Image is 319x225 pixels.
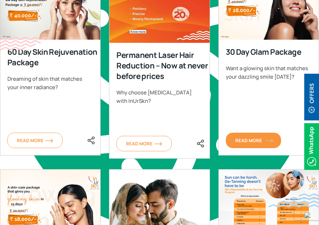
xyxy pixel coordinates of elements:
[116,88,202,105] div: Why choose [MEDICAL_DATA] with InUrSkn?
[116,136,172,151] a: Read Moreorange-arrow
[87,136,95,144] a: <div class="socialicons"><span class="close_share"><i class="fa fa-close"></i></span> <a href="ht...
[304,123,319,170] img: Whatsappicon
[196,139,205,148] img: share
[266,139,273,143] img: orange-arrow
[268,193,319,207] img: bluewave
[304,142,319,150] a: Whatsappicon
[7,133,63,148] a: Read Moreorange-arrow
[116,50,222,81] div: Permanent Laser Hair Reduction – Now at never before prices
[226,133,281,148] a: Read Moreorange-arrow
[45,139,53,143] img: orange-arrow
[305,212,310,218] img: up-blue-arrow.svg
[235,137,272,144] span: Read More
[7,75,93,92] div: Dreaming of skin that matches your inner radiance?
[154,142,162,146] img: orange-arrow
[304,74,319,120] img: offerBt
[17,137,53,144] span: Read More
[196,139,205,147] a: <div class="socialicons"><span class="close_share"><i class="fa fa-close"></i></span> <a href="ht...
[7,47,113,68] div: 60 Day Skin Rejuvenation Package
[87,136,95,145] img: share
[226,64,312,81] div: Want a glowing skin that matches your dazzling smile [DATE]?
[126,140,162,147] span: Read More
